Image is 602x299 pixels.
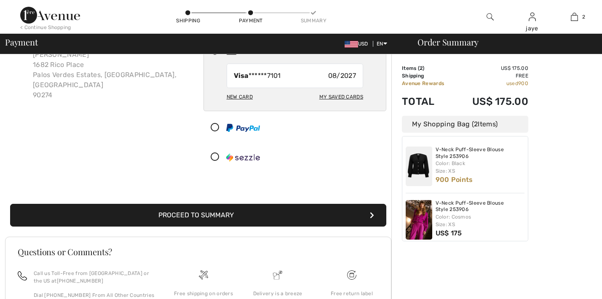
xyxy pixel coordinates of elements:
td: used [456,80,528,87]
a: [PHONE_NUMBER] [57,278,103,284]
img: search the website [487,12,494,22]
td: US$ 175.00 [456,64,528,72]
div: jaye [511,24,553,33]
div: Color: Cosmos Size: XS [436,213,525,228]
img: 1ère Avenue [20,7,80,24]
img: call [18,271,27,280]
a: 2 [554,12,595,22]
div: My Saved Cards [319,90,363,104]
div: Order Summary [407,38,597,46]
button: Proceed to Summary [10,204,386,227]
a: Sign In [529,13,536,21]
td: Shipping [402,72,456,80]
span: 900 [518,80,528,86]
span: USD [345,41,372,47]
span: EN [377,41,387,47]
td: Items ( ) [402,64,456,72]
strong: Visa [234,72,249,80]
td: Free [456,72,528,80]
span: 2 [474,120,478,128]
span: Payment [5,38,37,46]
img: PayPal [226,124,260,132]
td: Avenue Rewards [402,80,456,87]
span: 08/2027 [328,71,356,81]
td: Total [402,87,456,116]
img: Sezzle [226,153,260,162]
div: [PERSON_NAME] 1682 Rico Place Palos Verdes Estates, [GEOGRAPHIC_DATA], [GEOGRAPHIC_DATA] 90274 [26,43,193,107]
h3: Questions or Comments? [18,248,379,256]
img: My Info [529,12,536,22]
div: My Shopping Bag ( Items) [402,116,528,133]
span: Help [19,6,37,13]
span: 2 [582,13,585,21]
td: US$ 175.00 [456,87,528,116]
img: V-Neck Puff-Sleeve Blouse Style 253906 [406,147,432,186]
img: Delivery is a breeze since we pay the duties! [273,270,282,280]
span: US$ 175 [436,229,462,237]
img: V-Neck Puff-Sleeve Blouse Style 253906 [406,200,432,240]
span: 2 [420,65,423,71]
img: Free shipping on orders over $99 [347,270,356,280]
div: Payment [238,17,263,24]
p: Dial [PHONE_NUMBER] From All Other Countries [34,291,156,299]
p: Call us Toll-Free from [GEOGRAPHIC_DATA] or the US at [34,270,156,285]
div: < Continue Shopping [20,24,71,31]
img: US Dollar [345,41,358,48]
img: My Bag [571,12,578,22]
img: Free shipping on orders over $99 [199,270,208,280]
a: V-Neck Puff-Sleeve Blouse Style 253906 [436,200,525,213]
div: Shipping [176,17,201,24]
a: V-Neck Puff-Sleeve Blouse Style 253906 [436,147,525,160]
div: Color: Black Size: XS [436,160,525,175]
div: Summary [301,17,326,24]
div: New Card [227,90,253,104]
span: 900 Points [436,176,473,184]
